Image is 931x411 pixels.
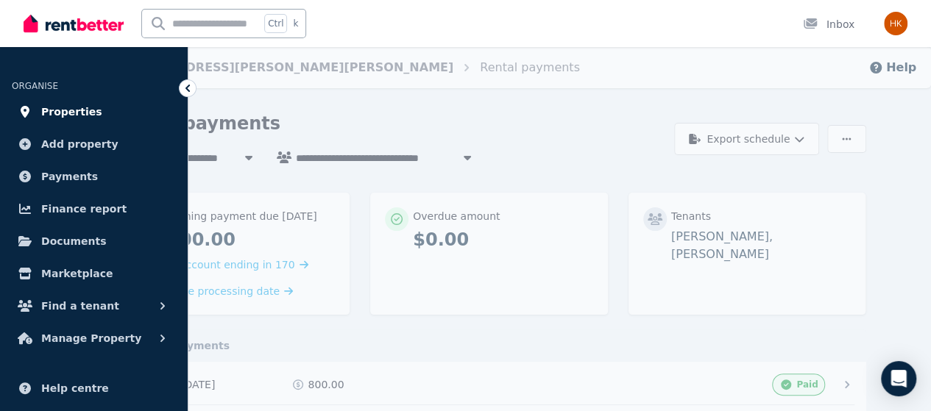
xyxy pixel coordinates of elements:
[41,297,119,315] span: Find a tenant
[671,228,852,263] p: [PERSON_NAME], [PERSON_NAME]
[12,259,176,288] a: Marketplace
[480,60,580,74] a: Rental payments
[41,168,98,185] span: Payments
[155,284,280,299] span: Change processing date
[155,228,336,251] p: $800.00
[41,103,102,121] span: Properties
[41,265,113,282] span: Marketplace
[12,129,176,159] a: Add property
[413,209,500,224] p: Overdue amount
[884,12,907,35] img: Harpreet Kaushik
[264,14,287,33] span: Ctrl
[12,324,176,353] button: Manage Property
[413,228,593,251] p: $0.00
[41,329,141,347] span: Manage Property
[155,259,295,271] span: CBA account ending in 170
[12,226,176,256] a: Documents
[24,12,124,35] img: RentBetter
[41,135,118,153] span: Add property
[868,59,916,76] button: Help
[113,338,866,353] div: Regular payments
[113,112,281,135] h1: Rental payments
[41,200,127,218] span: Finance report
[12,374,176,403] a: Help centre
[308,377,344,392] span: 800.00
[41,379,109,397] span: Help centre
[293,18,298,29] span: k
[155,209,317,224] p: Upcoming payment due [DATE]
[47,47,598,88] nav: Breadcrumb
[674,123,819,155] button: Export schedule
[803,17,854,32] div: Inbox
[671,209,711,224] p: Tenants
[155,284,294,299] a: Change processing date
[12,97,176,126] a: Properties
[41,232,107,250] span: Documents
[881,361,916,396] div: Open Intercom Messenger
[106,60,453,74] a: [STREET_ADDRESS][PERSON_NAME][PERSON_NAME]
[12,194,176,224] a: Finance report
[12,291,176,321] button: Find a tenant
[12,81,58,91] span: ORGANISE
[12,162,176,191] a: Payments
[796,379,818,390] span: Paid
